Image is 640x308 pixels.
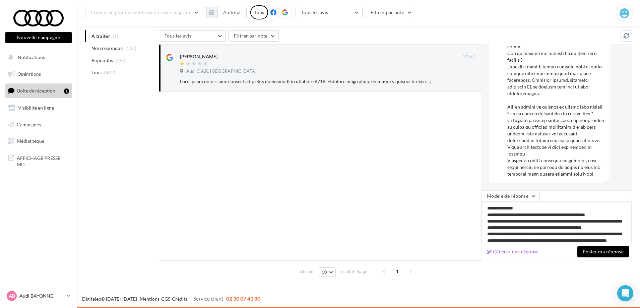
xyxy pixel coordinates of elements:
span: résultats/page [339,268,367,275]
a: Digitaleo [82,296,101,302]
span: Campagnes [17,121,41,127]
button: Nouvelle campagne [5,32,72,43]
div: Open Intercom Messenger [617,285,633,301]
span: Médiathèque [17,138,44,144]
div: Tous [250,5,268,19]
a: AB Audi BAYONNE [5,290,72,302]
div: [PERSON_NAME] [180,53,217,60]
span: Boîte de réception [17,88,55,94]
button: Modèle de réponse [481,190,539,202]
button: Au total [217,7,247,18]
span: (882) [104,70,116,75]
span: Choisir un point de vente ou un code magasin [91,9,190,15]
button: Choisir un point de vente ou un code magasin [85,7,202,18]
a: Crédits [172,296,187,302]
button: 10 [319,267,336,277]
a: Opérations [4,67,73,81]
span: AB [9,293,15,299]
button: Au total [206,7,247,18]
span: Afficher [300,268,315,275]
button: Tous les avis [296,7,363,18]
span: Non répondus [91,45,123,52]
span: Tous [91,69,102,76]
span: Visibilité en ligne [18,105,54,111]
button: Poster ma réponse [577,246,629,257]
span: Opérations [17,71,41,77]
a: Médiathèque [4,134,73,148]
div: 1 [64,88,69,94]
span: 1 [392,266,403,277]
span: Audi C.A.R. [GEOGRAPHIC_DATA] [186,68,256,74]
a: Boîte de réception1 [4,83,73,98]
span: 10:57 [463,54,475,60]
span: Notifications [18,54,45,60]
span: (747) [116,58,127,63]
button: Générer une réponse [484,248,541,256]
span: (135) [125,46,137,51]
p: Audi BAYONNE [19,293,64,299]
a: Visibilité en ligne [4,101,73,115]
span: 10 [322,269,327,275]
span: AFFICHAGE PRESSE MD [17,153,69,168]
a: Campagnes [4,118,73,132]
div: Lore ipsum dolors ame consect adip elits doeiusmodt in utlabore 8718. Etdolore magn aliqu, enima-... [180,78,432,85]
span: Service client [193,295,223,302]
span: Tous les avis [165,33,192,39]
button: Tous les avis [159,30,226,42]
a: Mentions [140,296,159,302]
span: 02 30 07 43 80 [226,295,260,302]
button: Notifications [4,50,70,64]
a: CGS [161,296,170,302]
button: Filtrer par note [228,30,279,42]
button: Filtrer par note [365,7,415,18]
span: © [DATE]-[DATE] - - - [82,296,260,302]
span: Tous les avis [301,9,328,15]
a: AFFICHAGE PRESSE MD [4,151,73,171]
span: Répondus [91,57,113,64]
